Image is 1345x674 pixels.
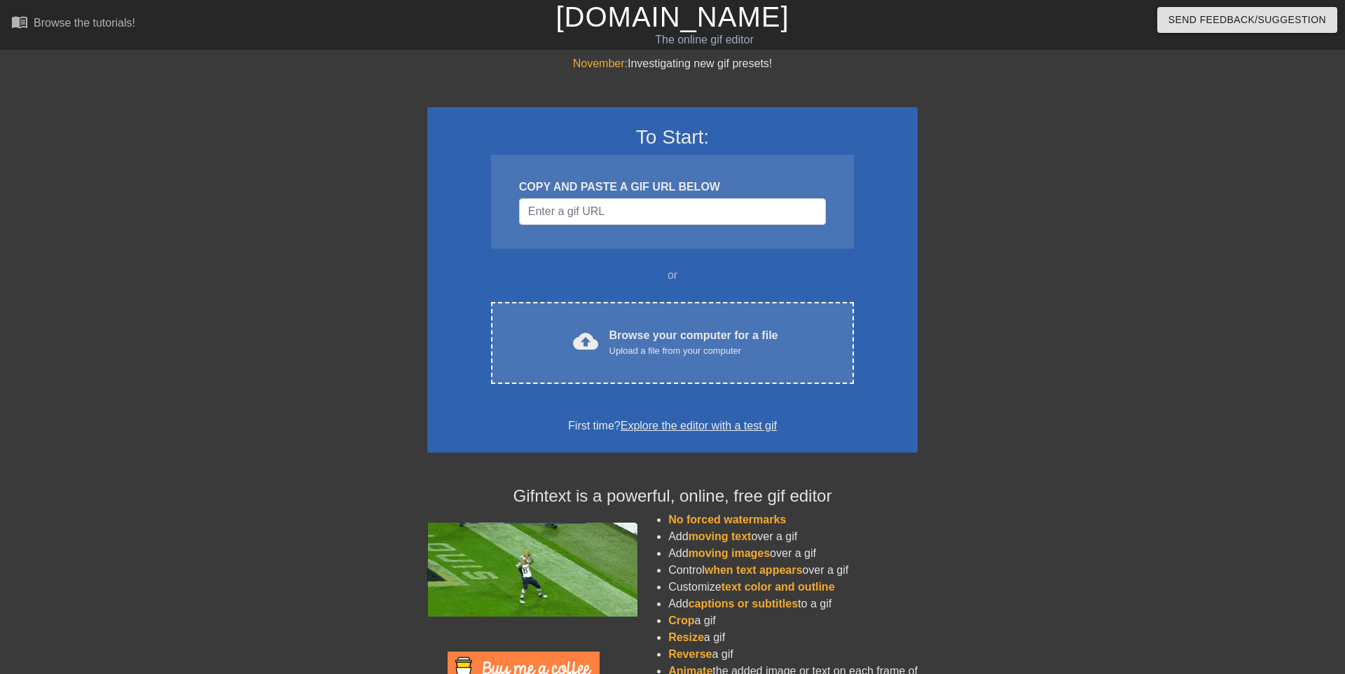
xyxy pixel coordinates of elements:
h3: To Start: [446,125,899,149]
li: a gif [668,629,918,646]
span: when text appears [705,564,803,576]
div: or [464,267,881,284]
h4: Gifntext is a powerful, online, free gif editor [427,486,918,507]
li: Add over a gif [668,545,918,562]
span: menu_book [11,13,28,30]
div: Browse the tutorials! [34,17,135,29]
span: Send Feedback/Suggestion [1168,11,1326,29]
li: a gif [668,646,918,663]
img: football_small.gif [427,523,637,617]
a: Explore the editor with a test gif [621,420,777,432]
div: Upload a file from your computer [609,344,778,358]
li: Add to a gif [668,596,918,612]
div: The online gif editor [455,32,953,48]
span: Crop [668,614,694,626]
span: Resize [668,631,704,643]
a: [DOMAIN_NAME] [556,1,789,32]
span: text color and outline [722,581,835,593]
span: moving text [689,530,752,542]
span: captions or subtitles [689,598,798,610]
li: Control over a gif [668,562,918,579]
span: No forced watermarks [668,514,786,525]
div: First time? [446,418,899,434]
span: November: [573,57,628,69]
span: moving images [689,547,770,559]
div: Investigating new gif presets! [427,55,918,72]
li: a gif [668,612,918,629]
li: Add over a gif [668,528,918,545]
div: COPY AND PASTE A GIF URL BELOW [519,179,826,195]
div: Browse your computer for a file [609,327,778,358]
span: cloud_upload [573,329,598,354]
li: Customize [668,579,918,596]
button: Send Feedback/Suggestion [1157,7,1337,33]
a: Browse the tutorials! [11,13,135,35]
span: Reverse [668,648,712,660]
input: Username [519,198,826,225]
